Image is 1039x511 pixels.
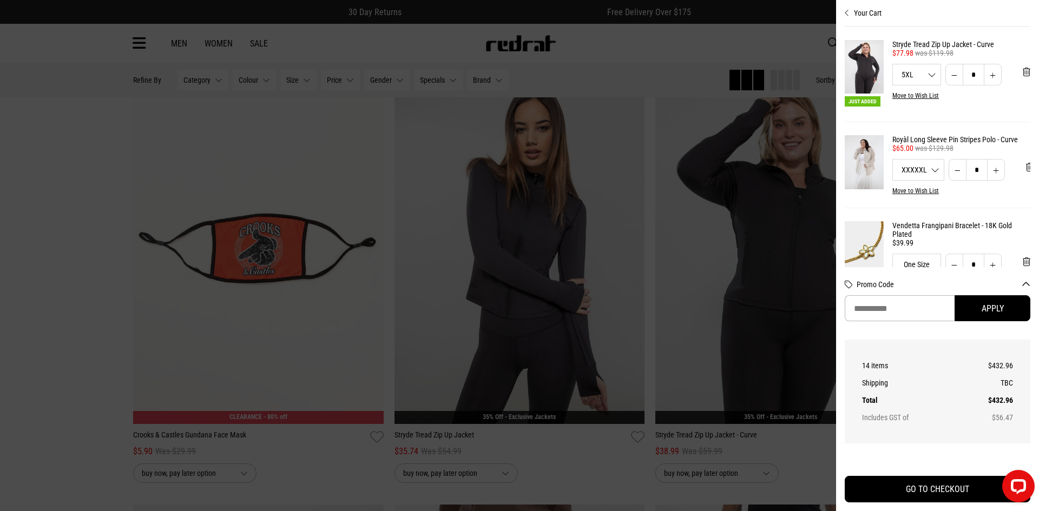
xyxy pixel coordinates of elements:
span: XXXXXL [893,166,944,174]
th: Includes GST of [862,409,961,426]
span: was $129.98 [915,144,953,152]
input: Quantity [966,159,988,181]
div: $39.99 [892,238,1030,247]
button: GO TO CHECKOUT [845,476,1030,502]
button: Move to Wish List [892,92,939,99]
th: 14 items [862,357,961,374]
button: Increase quantity [984,64,1002,85]
button: Increase quantity [987,159,1005,181]
span: $65.00 [892,144,913,152]
img: Royàl Long Sleeve Pin Stripes Polo - Curve [845,135,884,189]
input: Quantity [963,254,984,275]
input: Promo Code [845,295,955,321]
td: $432.96 [961,391,1013,409]
input: Quantity [963,64,984,85]
a: Royàl Long Sleeve Pin Stripes Polo - Curve [892,135,1030,144]
button: Decrease quantity [945,254,963,275]
button: Promo Code [857,280,1030,289]
iframe: Customer reviews powered by Trustpilot [845,456,1030,467]
th: Shipping [862,374,961,391]
td: $56.47 [961,409,1013,426]
span: 5XL [893,71,941,78]
button: Decrease quantity [949,159,966,181]
button: Decrease quantity [945,64,963,85]
img: Vendetta Frangipani Bracelet - 18K Gold Plated [845,221,884,275]
span: was $119.98 [915,49,953,57]
button: 'Remove from cart [1014,248,1039,275]
a: Stryde Tread Zip Up Jacket - Curve [892,40,1030,49]
img: Stryde Tread Zip Up Jacket - Curve [845,40,884,94]
button: 'Remove from cart [1014,58,1039,85]
span: Just Added [845,96,880,107]
button: Increase quantity [984,254,1002,275]
div: One Size [892,254,941,275]
iframe: LiveChat chat widget [994,466,1039,511]
th: Total [862,391,961,409]
td: TBC [961,374,1013,391]
button: Apply [955,295,1030,321]
td: $432.96 [961,357,1013,374]
span: $77.98 [892,49,913,57]
a: Vendetta Frangipani Bracelet - 18K Gold Plated [892,221,1030,238]
button: Move to Wish List [892,187,939,195]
